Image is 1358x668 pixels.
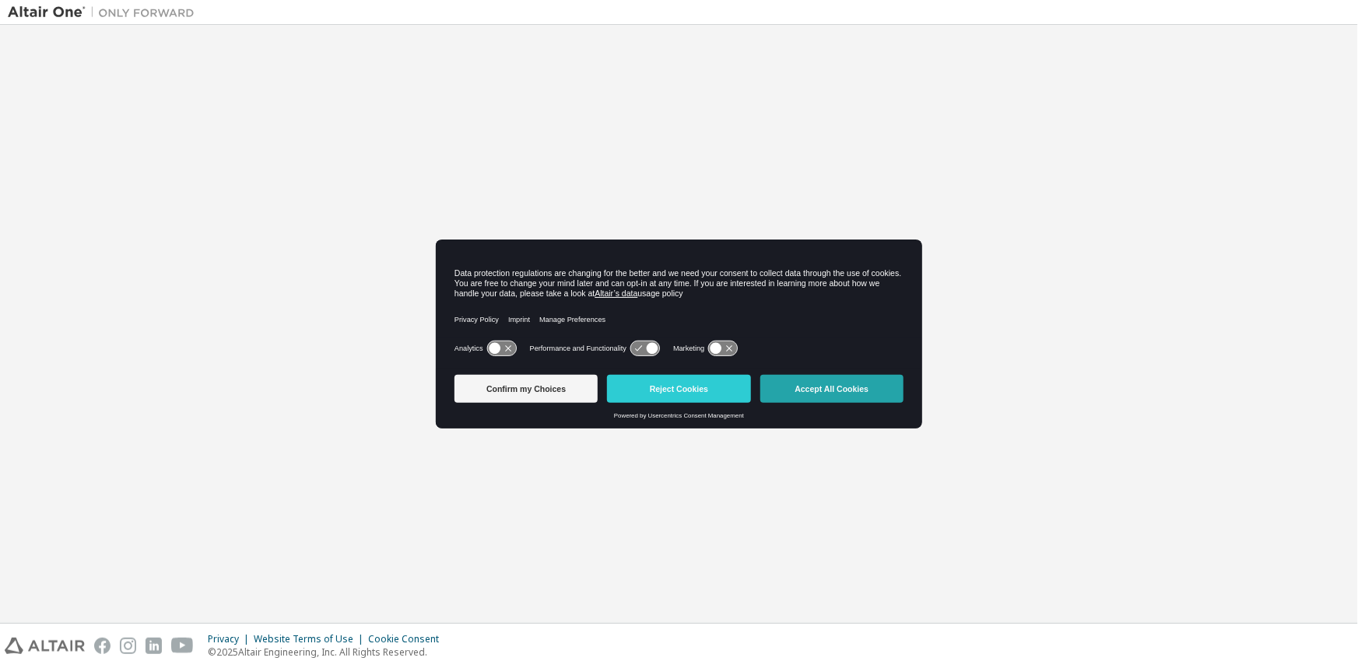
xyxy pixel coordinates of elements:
img: youtube.svg [171,638,194,654]
img: facebook.svg [94,638,111,654]
img: Altair One [8,5,202,20]
img: altair_logo.svg [5,638,85,654]
div: Website Terms of Use [254,633,368,645]
div: Cookie Consent [368,633,448,645]
div: Privacy [208,633,254,645]
img: linkedin.svg [146,638,162,654]
img: instagram.svg [120,638,136,654]
p: © 2025 Altair Engineering, Inc. All Rights Reserved. [208,645,448,659]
